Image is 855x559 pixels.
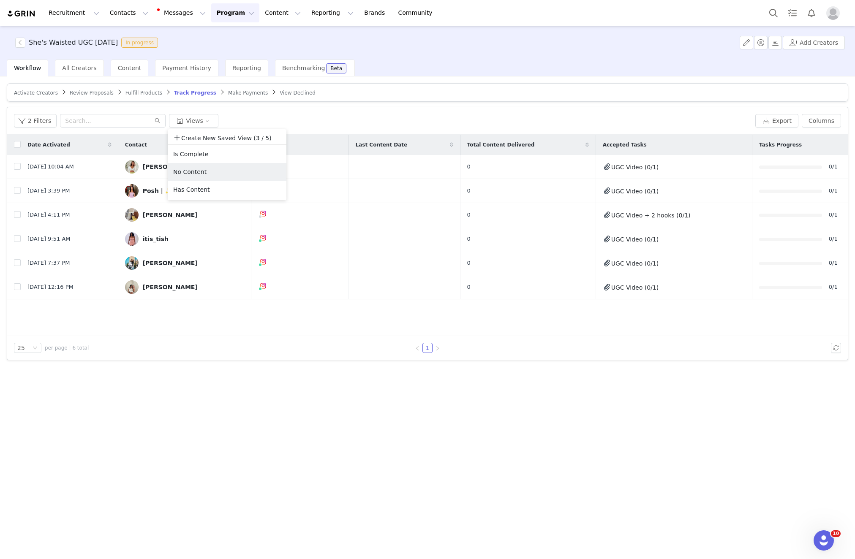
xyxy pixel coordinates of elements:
i: icon: search [155,118,161,124]
a: [PERSON_NAME] [125,280,244,294]
li: Next Page [433,343,443,353]
span: Payment History [162,65,211,71]
span: UGC Video (0/1) [611,260,659,267]
button: Columns [802,114,841,128]
button: Views [169,114,218,128]
img: 03797b55-5f72-4b6f-a250-fe469cd4df51--s.jpg [125,256,139,270]
span: Accepted Tasks [603,141,647,149]
span: Track Progress [174,90,216,96]
span: 0 [467,235,471,243]
img: instagram.svg [260,210,267,217]
span: Content [118,65,142,71]
span: Activate Creators [14,90,58,96]
span: Total Content Delivered [467,141,535,149]
span: 0 [467,283,471,291]
img: f9b33139-18d7-495e-8f31-8b6fdebba122--s.jpg [125,208,139,222]
span: Fulfill Products [125,90,162,96]
img: grin logo [7,10,36,18]
button: Content [260,3,306,22]
span: UGC Video (0/1) [611,284,659,291]
a: [PERSON_NAME] [125,208,244,222]
span: UGC Video + 2 hooks (0/1) [611,212,691,219]
div: [PERSON_NAME] [143,260,198,266]
span: Last Content Date [356,141,408,149]
div: [PERSON_NAME] [143,284,198,290]
i: icon: right [435,346,440,351]
span: per page | 6 total [45,344,89,352]
span: In progress [121,38,158,48]
button: Export [755,114,798,128]
span: View Declined [280,90,316,96]
span: [object Object] [15,38,161,48]
img: instagram.svg [260,234,267,241]
span: [DATE] 4:11 PM [27,211,70,219]
button: Reporting [306,3,359,22]
span: Reporting [232,65,261,71]
img: placeholder-profile.jpg [826,6,840,20]
span: [DATE] 10:04 AM [27,163,74,171]
button: Program [211,3,259,22]
div: Beta [330,66,342,71]
div: [PERSON_NAME] [143,163,198,170]
a: itis_tish [125,232,244,246]
span: Review Proposals [70,90,114,96]
button: Is Complete [173,147,258,161]
button: No Content [173,165,258,179]
span: 0 [467,211,471,219]
button: Search [764,3,783,22]
button: Recruitment [44,3,104,22]
input: Search... [60,114,166,128]
li: 1 [422,343,433,353]
div: 25 [17,343,25,353]
iframe: Intercom live chat [814,530,834,551]
li: Previous Page [412,343,422,353]
button: Notifications [802,3,821,22]
a: Posh | ✨ [125,184,244,198]
button: Has Content [173,183,258,196]
span: [DATE] 3:39 PM [27,187,70,195]
a: Community [393,3,441,22]
span: Workflow [14,65,41,71]
span: Contact [125,141,147,149]
span: Date Activated [27,141,70,149]
i: icon: left [415,346,420,351]
div: Posh | ✨ [143,187,172,194]
button: Messages [154,3,211,22]
span: 0 [467,163,471,171]
span: [DATE] 9:51 AM [27,235,71,243]
span: All Creators [62,65,96,71]
a: [PERSON_NAME] [125,256,244,270]
h3: She's Waisted UGC [DATE] [29,38,118,48]
span: UGC Video (0/1) [611,236,659,243]
li: Create New Saved View (3 / 5) [168,131,286,145]
span: 10 [831,530,841,537]
span: [DATE] 12:16 PM [27,283,74,291]
span: Tasks Progress [759,141,802,149]
img: ca452491-43d4-4cde-8b32-53416839b1bd.jpg [125,184,139,198]
img: 4968fe6c-eee1-4b2c-a440-a7dfac24578f.jpg [125,232,139,246]
a: 1 [423,343,432,353]
span: [DATE] 7:37 PM [27,259,70,267]
div: [PERSON_NAME] [143,212,198,218]
i: icon: down [33,345,38,351]
button: Profile [821,6,848,20]
span: Make Payments [228,90,268,96]
div: itis_tish [143,236,169,242]
a: [PERSON_NAME] [125,160,244,174]
button: Contacts [105,3,153,22]
span: Benchmarking [282,65,325,71]
img: instagram.svg [260,258,267,265]
a: Brands [359,3,392,22]
img: e5c996ae-a301-4c45-9ac6-cac8c936c7d0.jpg [125,280,139,294]
button: 2 Filters [14,114,57,128]
span: UGC Video (0/1) [611,188,659,195]
img: instagram.svg [260,282,267,289]
a: Tasks [783,3,802,22]
button: Add Creators [783,36,845,49]
img: 406abb3f-37ea-4a12-a87e-095e85a28d03.jpg [125,160,139,174]
span: UGC Video (0/1) [611,164,659,171]
span: 0 [467,187,471,195]
span: 0 [467,259,471,267]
